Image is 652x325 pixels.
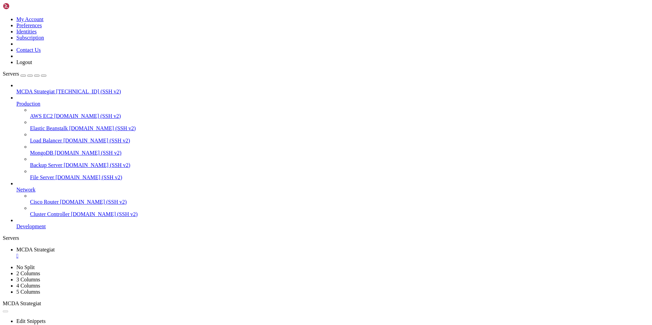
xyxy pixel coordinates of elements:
[16,277,40,282] a: 3 Columns
[3,235,649,241] div: Servers
[30,125,649,131] a: Elastic Beanstalk [DOMAIN_NAME] (SSH v2)
[30,168,649,181] li: File Server [DOMAIN_NAME] (SSH v2)
[30,211,70,217] span: Cluster Controller
[30,107,649,119] li: AWS EC2 [DOMAIN_NAME] (SSH v2)
[16,223,46,229] span: Development
[3,3,42,10] img: Shellngn
[16,95,649,181] li: Production
[30,150,649,156] a: MongoDB [DOMAIN_NAME] (SSH v2)
[30,119,649,131] li: Elastic Beanstalk [DOMAIN_NAME] (SSH v2)
[16,247,649,259] a: MCDA Strategiat
[16,101,40,107] span: Production
[16,89,55,94] span: MCDA Strategiat
[3,71,19,77] span: Servers
[16,35,44,41] a: Subscription
[60,199,127,205] span: [DOMAIN_NAME] (SSH v2)
[71,211,138,217] span: [DOMAIN_NAME] (SSH v2)
[16,217,649,230] li: Development
[30,162,62,168] span: Backup Server
[16,101,649,107] a: Production
[16,187,649,193] a: Network
[16,187,35,192] span: Network
[56,174,122,180] span: [DOMAIN_NAME] (SSH v2)
[30,113,649,119] a: AWS EC2 [DOMAIN_NAME] (SSH v2)
[16,82,649,95] li: MCDA Strategiat [TECHNICAL_ID] (SSH v2)
[30,113,53,119] span: AWS EC2
[16,181,649,217] li: Network
[16,289,40,295] a: 5 Columns
[16,318,46,324] a: Edit Snippets
[30,144,649,156] li: MongoDB [DOMAIN_NAME] (SSH v2)
[30,199,59,205] span: Cisco Router
[16,270,40,276] a: 2 Columns
[30,211,649,217] a: Cluster Controller [DOMAIN_NAME] (SSH v2)
[16,223,649,230] a: Development
[64,162,131,168] span: [DOMAIN_NAME] (SSH v2)
[69,125,136,131] span: [DOMAIN_NAME] (SSH v2)
[30,125,68,131] span: Elastic Beanstalk
[16,16,44,22] a: My Account
[55,150,121,156] span: [DOMAIN_NAME] (SSH v2)
[16,283,40,289] a: 4 Columns
[30,150,53,156] span: MongoDB
[30,174,649,181] a: File Server [DOMAIN_NAME] (SSH v2)
[16,47,41,53] a: Contact Us
[30,174,54,180] span: File Server
[30,138,62,143] span: Load Balancer
[16,22,42,28] a: Preferences
[3,71,46,77] a: Servers
[30,162,649,168] a: Backup Server [DOMAIN_NAME] (SSH v2)
[63,138,130,143] span: [DOMAIN_NAME] (SSH v2)
[16,29,37,34] a: Identities
[54,113,121,119] span: [DOMAIN_NAME] (SSH v2)
[56,89,121,94] span: [TECHNICAL_ID] (SSH v2)
[30,131,649,144] li: Load Balancer [DOMAIN_NAME] (SSH v2)
[16,264,35,270] a: No Split
[30,199,649,205] a: Cisco Router [DOMAIN_NAME] (SSH v2)
[30,205,649,217] li: Cluster Controller [DOMAIN_NAME] (SSH v2)
[16,253,649,259] a: 
[3,300,41,306] span: MCDA Strategiat
[16,59,32,65] a: Logout
[30,193,649,205] li: Cisco Router [DOMAIN_NAME] (SSH v2)
[30,156,649,168] li: Backup Server [DOMAIN_NAME] (SSH v2)
[16,247,55,252] span: MCDA Strategiat
[16,89,649,95] a: MCDA Strategiat [TECHNICAL_ID] (SSH v2)
[30,138,649,144] a: Load Balancer [DOMAIN_NAME] (SSH v2)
